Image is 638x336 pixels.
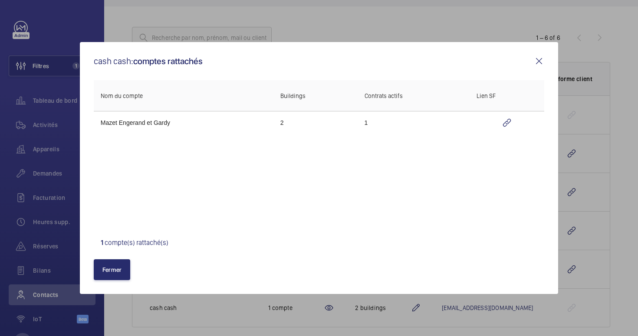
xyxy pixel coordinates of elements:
[94,259,131,280] button: Fermer
[94,111,273,134] td: Mazet Engerand et Gardy
[101,238,103,247] span: 1
[358,111,470,134] td: 1
[133,56,203,66] span: comptes rattachés
[273,111,358,134] td: 2
[105,238,168,247] span: compte(s) rattaché(s)
[280,92,306,99] span: Buildings
[477,92,496,99] span: Lien SF
[94,57,534,65] p: cash cash:
[101,92,143,99] span: Nom du compte
[365,92,403,99] span: Contrats actifs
